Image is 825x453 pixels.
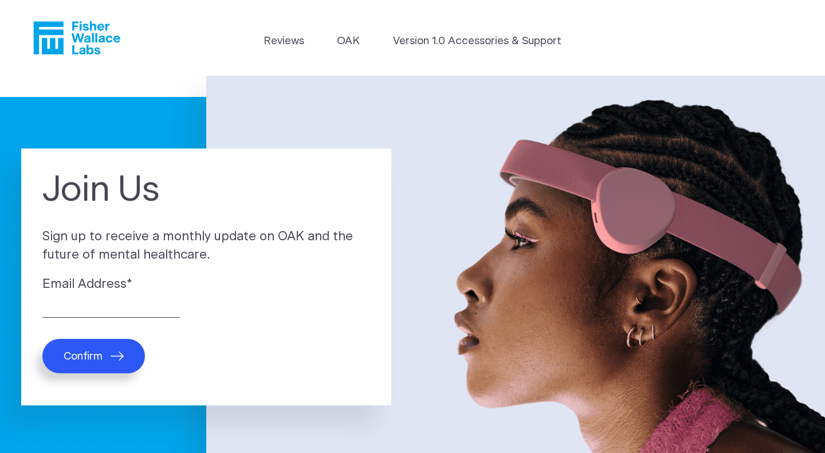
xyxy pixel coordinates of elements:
[337,33,360,49] a: OAK
[42,275,370,294] label: Email Address
[33,21,120,54] a: Fisher Wallace
[42,170,370,210] h1: Join Us
[264,33,304,49] a: Reviews
[64,350,103,363] span: Confirm
[42,339,145,373] button: Confirm
[393,33,561,49] a: Version 1.0 Accessories & Support
[42,228,370,265] p: Sign up to receive a monthly update on OAK and the future of mental healthcare.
